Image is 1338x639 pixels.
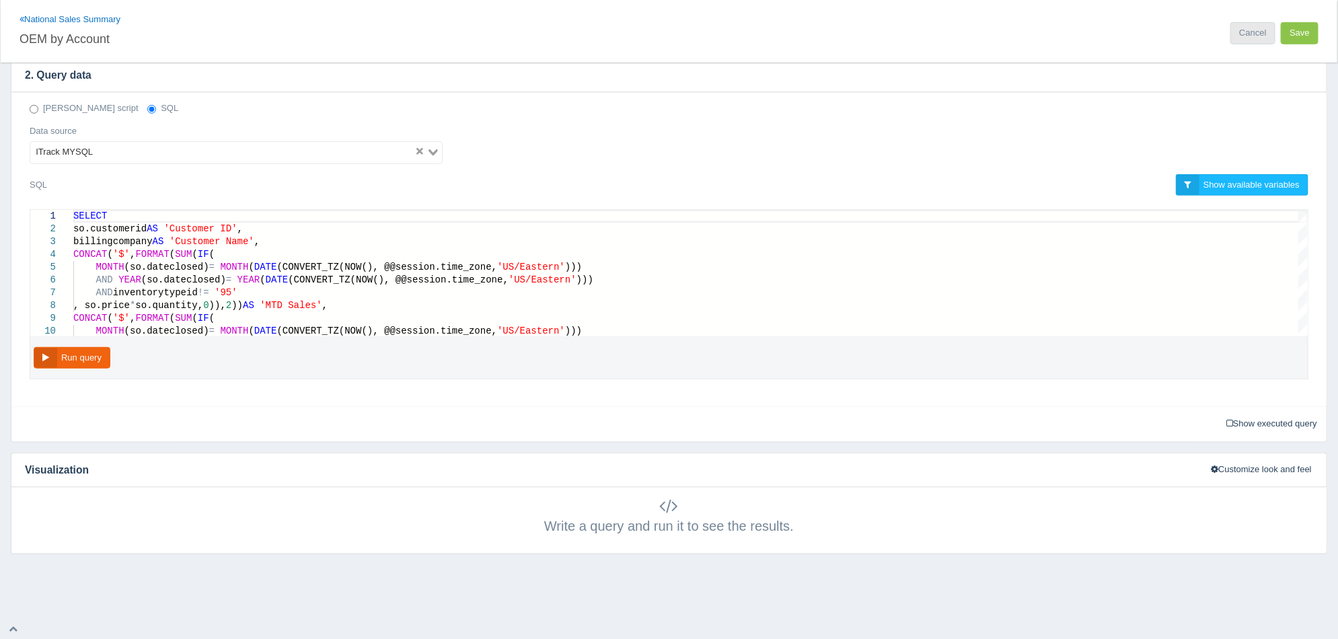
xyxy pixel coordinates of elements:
[209,262,215,272] span: =
[565,262,582,272] span: )))
[30,312,56,325] div: 9
[1176,174,1308,196] a: Show available variables
[209,300,226,311] span: )),
[254,326,277,336] span: DATE
[97,145,412,161] input: Search for option
[96,274,113,285] span: AND
[96,287,113,298] span: AND
[30,274,56,287] div: 6
[220,262,248,272] span: MONTH
[118,274,141,285] span: YEAR
[30,223,56,235] div: 2
[20,26,664,49] input: Chart title
[243,300,254,311] span: AS
[509,274,577,285] span: 'US/Eastern'
[1222,414,1322,435] a: Show executed query
[254,262,277,272] span: DATE
[203,300,209,311] span: 0
[107,249,112,260] span: (
[96,326,124,336] span: MONTH
[220,326,248,336] span: MONTH
[248,326,254,336] span: (
[124,326,209,336] span: (so.dateclosed)
[215,287,237,298] span: '95'
[170,313,175,324] span: (
[237,223,243,234] span: ,
[170,236,254,247] span: 'Customer Name'
[226,300,231,311] span: 2
[30,105,38,114] input: [PERSON_NAME] script
[130,313,135,324] span: ,
[30,210,56,223] div: 1
[30,235,56,248] div: 3
[107,313,112,324] span: (
[416,146,423,159] button: Clear Selected
[73,211,107,221] span: SELECT
[237,274,260,285] span: YEAR
[30,141,443,164] div: Search for option
[147,105,156,114] input: SQL
[73,210,74,211] textarea: Editor content;Press Alt+F1 for Accessibility Options.
[198,287,209,298] span: !=
[277,326,498,336] span: (CONVERT_TZ(NOW(), @@session.time_zone,
[322,300,328,311] span: ,
[124,262,209,272] span: (so.dateclosed)
[113,313,130,324] span: '$'
[135,249,169,260] span: FORMAT
[277,262,498,272] span: (CONVERT_TZ(NOW(), @@session.time_zone,
[73,236,153,247] span: billingcompany
[135,313,169,324] span: FORMAT
[1230,22,1275,44] a: Cancel
[209,313,215,324] span: (
[248,262,254,272] span: (
[260,300,322,311] span: 'MTD Sales'
[113,249,130,260] span: '$'
[33,145,96,161] span: ITrack MYSQL
[130,249,135,260] span: ,
[147,102,178,115] label: SQL
[25,497,1313,536] div: Write a query and run it to see the results.
[175,313,192,324] span: SUM
[30,325,56,338] div: 10
[30,261,56,274] div: 5
[73,300,130,311] span: , so.price
[96,262,124,272] span: MONTH
[30,299,56,312] div: 8
[192,313,198,324] span: (
[288,274,509,285] span: (CONVERT_TZ(NOW(), @@session.time_zone,
[153,236,164,247] span: AS
[113,287,198,298] span: inventorytypeid
[30,287,56,299] div: 7
[1206,459,1316,480] button: Customize look and feel
[497,326,565,336] span: 'US/Eastern'
[147,223,158,234] span: AS
[266,274,289,285] span: DATE
[11,453,1196,487] h4: Visualization
[30,125,77,138] label: Data source
[20,14,120,24] a: National Sales Summary
[231,300,243,311] span: ))
[163,223,237,234] span: 'Customer ID'
[565,326,582,336] span: )))
[1281,22,1318,44] button: Save
[135,300,203,311] span: so.quantity,
[11,59,1306,92] h4: 2. Query data
[1203,180,1300,190] span: Show available variables
[209,249,215,260] span: (
[198,313,209,324] span: IF
[175,249,192,260] span: SUM
[260,274,265,285] span: (
[30,248,56,261] div: 4
[73,223,147,234] span: so.customerid
[141,274,226,285] span: (so.dateclosed)
[209,326,215,336] span: =
[170,249,175,260] span: (
[73,249,107,260] span: CONCAT
[30,174,47,196] label: SQL
[73,313,107,324] span: CONCAT
[254,236,260,247] span: ,
[497,262,565,272] span: 'US/Eastern'
[192,249,198,260] span: (
[30,102,139,115] label: [PERSON_NAME] script
[34,347,110,369] button: Run query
